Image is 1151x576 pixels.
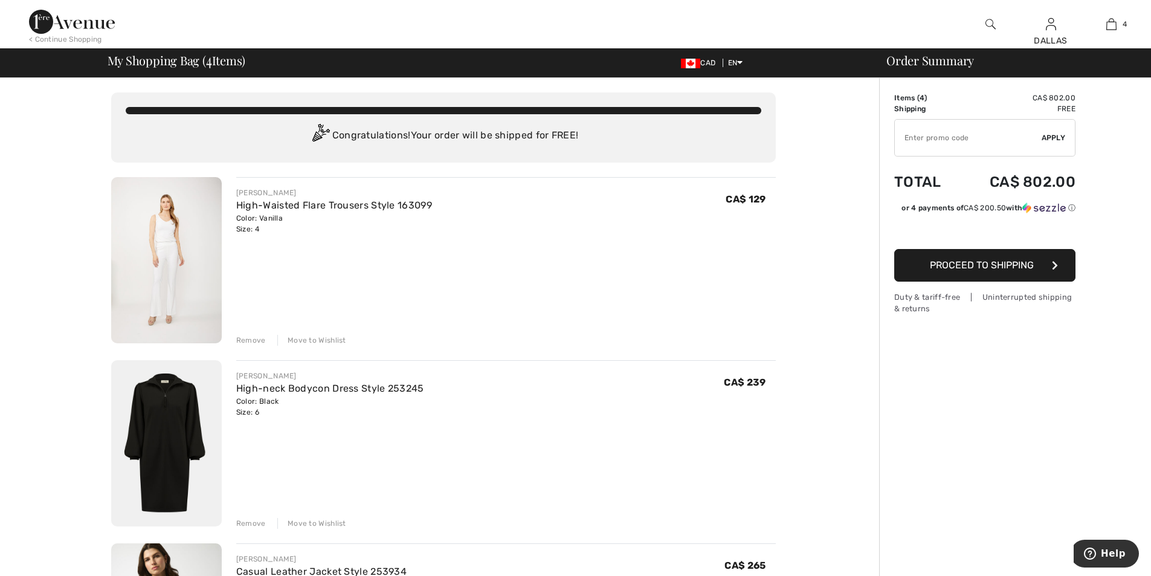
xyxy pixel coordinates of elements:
iframe: PayPal-paypal [894,218,1075,245]
iframe: Opens a widget where you can find more information [1074,540,1139,570]
div: Move to Wishlist [277,518,346,529]
img: High-neck Bodycon Dress Style 253245 [111,360,222,526]
span: 4 [1123,19,1127,30]
img: My Bag [1106,17,1117,31]
a: High-Waisted Flare Trousers Style 163099 [236,199,432,211]
div: or 4 payments of with [901,202,1075,213]
div: DALLAS [1021,34,1080,47]
div: [PERSON_NAME] [236,371,424,381]
span: CAD [681,59,720,67]
div: Order Summary [872,54,1144,66]
span: CA$ 200.50 [964,204,1006,212]
div: Move to Wishlist [277,335,346,346]
div: Remove [236,335,266,346]
a: Sign In [1046,18,1056,30]
span: Apply [1042,132,1066,143]
div: [PERSON_NAME] [236,554,407,565]
button: Proceed to Shipping [894,249,1075,282]
span: CA$ 239 [724,377,766,388]
td: Total [894,161,958,202]
img: Canadian Dollar [681,59,700,68]
img: My Info [1046,17,1056,31]
span: Proceed to Shipping [930,259,1034,271]
img: 1ère Avenue [29,10,115,34]
span: My Shopping Bag ( Items) [108,54,246,66]
span: 4 [206,51,212,67]
div: or 4 payments ofCA$ 200.50withSezzle Click to learn more about Sezzle [894,202,1075,218]
span: CA$ 129 [726,193,766,205]
div: < Continue Shopping [29,34,102,45]
img: Congratulation2.svg [308,124,332,148]
img: search the website [985,17,996,31]
td: CA$ 802.00 [958,92,1075,103]
td: Items ( ) [894,92,958,103]
div: Remove [236,518,266,529]
span: 4 [920,94,924,102]
div: Congratulations! Your order will be shipped for FREE! [126,124,761,148]
a: High-neck Bodycon Dress Style 253245 [236,383,424,394]
div: [PERSON_NAME] [236,187,432,198]
input: Promo code [895,120,1042,156]
span: CA$ 265 [724,560,766,571]
img: Sezzle [1022,202,1066,213]
div: Duty & tariff-free | Uninterrupted shipping & returns [894,291,1075,314]
td: CA$ 802.00 [958,161,1075,202]
img: High-Waisted Flare Trousers Style 163099 [111,177,222,343]
div: Color: Vanilla Size: 4 [236,213,432,235]
a: 4 [1082,17,1141,31]
td: Shipping [894,103,958,114]
td: Free [958,103,1075,114]
div: Color: Black Size: 6 [236,396,424,418]
span: EN [728,59,743,67]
